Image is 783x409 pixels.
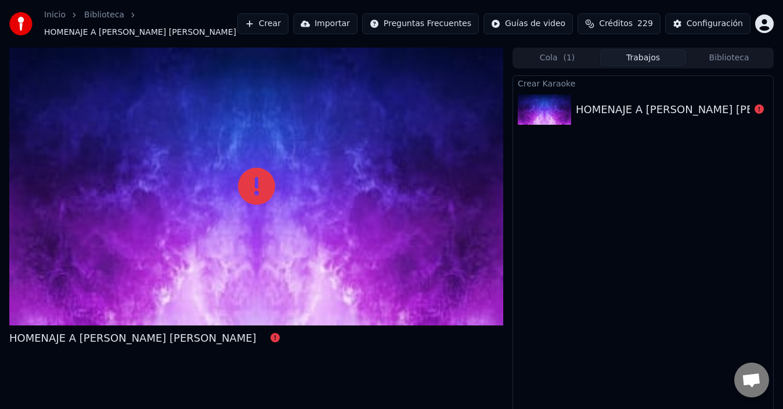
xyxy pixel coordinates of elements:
[362,13,479,34] button: Preguntas Frecuentes
[44,9,237,38] nav: breadcrumb
[600,49,686,66] button: Trabajos
[44,9,66,21] a: Inicio
[44,27,236,38] span: HOMENAJE A [PERSON_NAME] [PERSON_NAME]
[687,18,743,30] div: Configuración
[563,52,575,64] span: ( 1 )
[237,13,288,34] button: Crear
[483,13,573,34] button: Guías de video
[513,76,773,90] div: Crear Karaoke
[686,49,772,66] button: Biblioteca
[514,49,600,66] button: Cola
[734,363,769,397] div: Chat abierto
[9,12,33,35] img: youka
[293,13,358,34] button: Importar
[637,18,653,30] span: 229
[9,330,257,346] div: HOMENAJE A [PERSON_NAME] [PERSON_NAME]
[84,9,124,21] a: Biblioteca
[599,18,633,30] span: Créditos
[578,13,661,34] button: Créditos229
[665,13,750,34] button: Configuración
